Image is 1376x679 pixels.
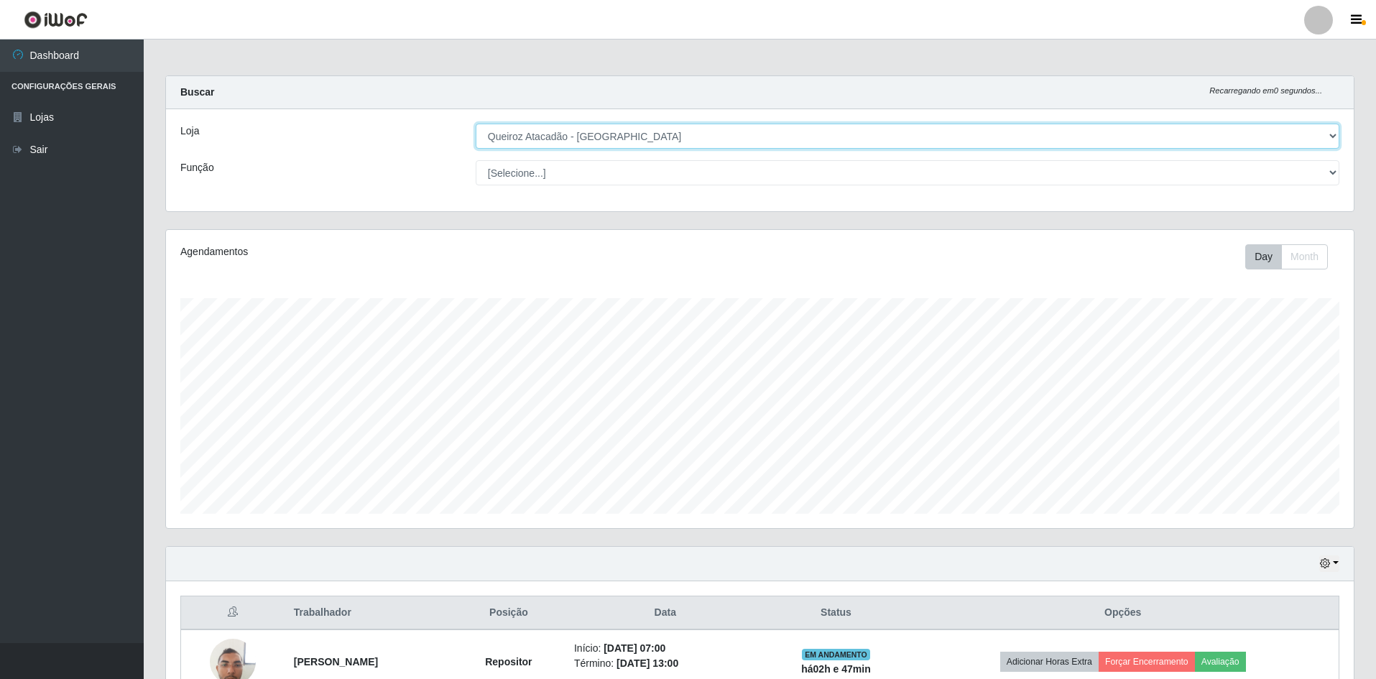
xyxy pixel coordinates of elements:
time: [DATE] 07:00 [604,642,665,654]
div: Toolbar with button groups [1245,244,1339,269]
button: Avaliação [1195,652,1246,672]
li: Término: [574,656,757,671]
strong: há 02 h e 47 min [801,663,871,675]
img: CoreUI Logo [24,11,88,29]
i: Recarregando em 0 segundos... [1209,86,1322,95]
button: Month [1281,244,1328,269]
th: Trabalhador [285,596,452,630]
th: Status [765,596,908,630]
li: Início: [574,641,757,656]
button: Adicionar Horas Extra [1000,652,1099,672]
div: First group [1245,244,1328,269]
strong: Repositor [485,656,532,668]
span: EM ANDAMENTO [802,649,870,660]
th: Posição [452,596,565,630]
strong: Buscar [180,86,214,98]
label: Loja [180,124,199,139]
th: Data [565,596,765,630]
label: Função [180,160,214,175]
div: Agendamentos [180,244,651,259]
button: Forçar Encerramento [1099,652,1195,672]
button: Day [1245,244,1282,269]
th: Opções [907,596,1339,630]
time: [DATE] 13:00 [617,657,678,669]
strong: [PERSON_NAME] [294,656,378,668]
